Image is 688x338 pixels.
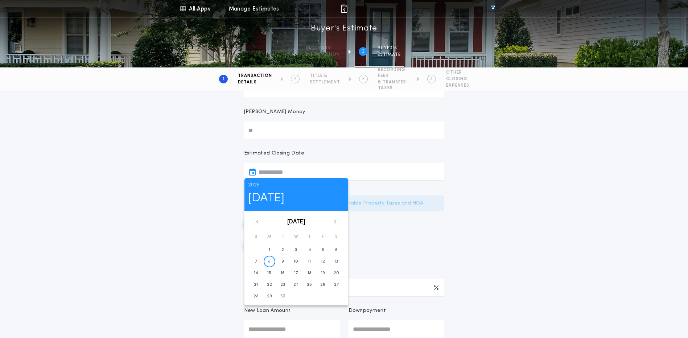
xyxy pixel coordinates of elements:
time: 26 [320,282,325,288]
time: 1 [269,247,270,253]
time: 23 [280,282,285,288]
span: CLOSING [446,76,469,82]
button: 1 [264,244,275,256]
span: OTHER [446,70,469,75]
button: 17 [290,267,302,279]
button: 2 [277,244,289,256]
h2: 3 [362,76,364,82]
p: New Loan Amount [244,307,291,314]
time: 17 [294,270,298,276]
span: EXPENSES [446,83,469,88]
span: Property [306,45,340,51]
time: 4 [308,247,311,253]
time: 3 [295,247,297,253]
button: 26 [317,279,329,290]
button: 6 [330,244,342,256]
div: F [316,232,330,241]
input: [PERSON_NAME] Money [244,121,444,139]
time: 5 [322,247,324,253]
time: 21 [254,282,258,288]
time: 7 [255,259,257,264]
input: New Loan Amount [244,320,340,338]
time: 22 [267,282,272,288]
button: 21 [250,279,262,290]
button: 12 [317,256,329,267]
span: DETAILS [238,79,272,85]
time: 6 [335,247,338,253]
h2: 2 [362,49,364,54]
button: 7 [250,256,262,267]
span: ESTIMATE [378,52,401,58]
time: 25 [307,282,312,288]
button: 13 [330,256,342,267]
button: 16 [277,267,289,279]
p: [PERSON_NAME] Money [244,108,305,116]
time: 30 [280,293,285,299]
button: [DATE] [287,218,305,226]
span: RECORDING FEES [378,67,408,79]
time: 18 [308,270,312,276]
div: M [263,232,276,241]
p: 2025 [248,182,345,189]
time: 11 [308,259,311,264]
button: 25 [304,279,315,290]
div: S [250,232,263,241]
button: 14 [250,267,262,279]
h2: 1 [223,76,224,82]
time: 24 [293,282,298,288]
p: Estimated Closing Date [244,150,444,157]
time: 14 [254,270,258,276]
button: 4 [304,244,315,256]
time: 13 [334,259,338,264]
button: 19 [317,267,329,279]
button: 8 [264,256,275,267]
h2: 2 [294,76,296,82]
button: 30 [277,290,289,302]
time: 29 [267,293,272,299]
span: TITLE & [310,73,340,79]
button: 20 [330,267,342,279]
span: BUYER'S [378,45,401,51]
time: 12 [321,259,325,264]
span: TRANSACTION [238,73,272,79]
p: Downpayment [349,307,386,314]
button: 9 [277,256,289,267]
time: 27 [334,282,339,288]
img: vs-icon [478,5,508,12]
button: 3 [290,244,302,256]
div: T [276,232,289,241]
button: 5 [317,244,329,256]
time: 19 [321,270,325,276]
time: 20 [334,270,339,276]
button: 15 [264,267,275,279]
div: W [289,232,303,241]
button: 22 [264,279,275,290]
button: 11 [304,256,315,267]
h2: 4 [430,76,433,82]
div: T [303,232,316,241]
h1: [DATE] [248,189,345,207]
button: 18 [304,267,315,279]
button: 29 [264,290,275,302]
button: 24 [290,279,302,290]
span: & TRANSFER TAXES [378,79,408,91]
time: 15 [267,270,271,276]
span: SETTLEMENT [310,79,340,85]
time: 8 [268,259,271,264]
button: 23 [277,279,289,290]
span: information [306,52,340,58]
button: 10 [290,256,302,267]
div: S [330,232,343,241]
input: Downpayment [349,320,444,338]
h1: Buyer's Estimate [311,23,377,34]
button: 27 [330,279,342,290]
time: 2 [281,247,284,253]
button: 28 [250,290,262,302]
time: 16 [281,270,285,276]
img: img [340,4,349,13]
time: 28 [254,293,259,299]
time: 9 [281,259,284,264]
time: 10 [294,259,298,264]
